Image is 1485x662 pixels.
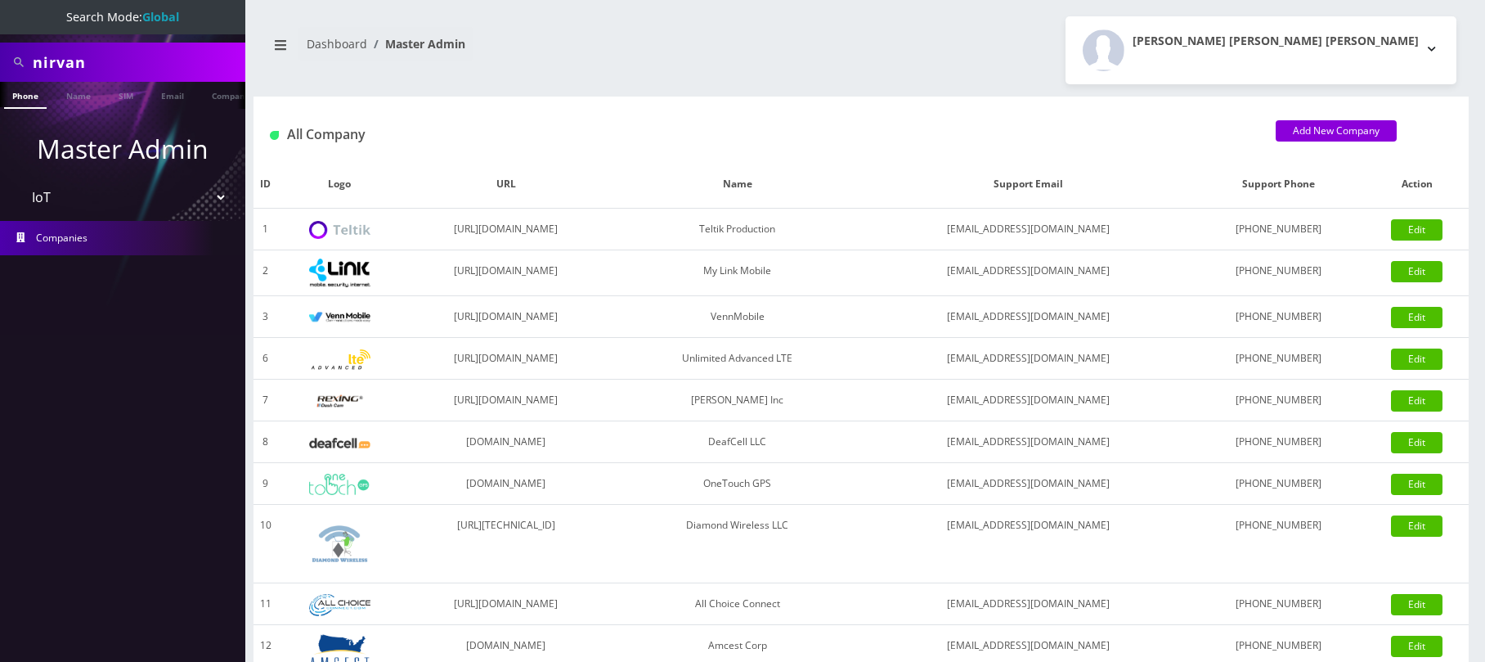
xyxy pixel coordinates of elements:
[864,505,1192,583] td: [EMAIL_ADDRESS][DOMAIN_NAME]
[864,583,1192,625] td: [EMAIL_ADDRESS][DOMAIN_NAME]
[367,35,465,52] li: Master Admin
[309,349,370,370] img: Unlimited Advanced LTE
[4,82,47,109] a: Phone
[1391,219,1442,241] a: Edit
[253,160,278,209] th: ID
[309,513,370,574] img: Diamond Wireless LLC
[253,583,278,625] td: 11
[1192,421,1365,463] td: [PHONE_NUMBER]
[864,421,1192,463] td: [EMAIL_ADDRESS][DOMAIN_NAME]
[402,296,611,338] td: [URL][DOMAIN_NAME]
[58,82,99,107] a: Name
[1391,261,1442,282] a: Edit
[1192,209,1365,250] td: [PHONE_NUMBER]
[402,463,611,505] td: [DOMAIN_NAME]
[611,463,864,505] td: OneTouch GPS
[253,505,278,583] td: 10
[1192,380,1365,421] td: [PHONE_NUMBER]
[309,438,370,448] img: DeafCell LLC
[402,583,611,625] td: [URL][DOMAIN_NAME]
[864,463,1192,505] td: [EMAIL_ADDRESS][DOMAIN_NAME]
[864,209,1192,250] td: [EMAIL_ADDRESS][DOMAIN_NAME]
[270,127,1251,142] h1: All Company
[611,505,864,583] td: Diamond Wireless LLC
[611,296,864,338] td: VennMobile
[309,474,370,495] img: OneTouch GPS
[402,209,611,250] td: [URL][DOMAIN_NAME]
[1192,160,1365,209] th: Support Phone
[110,82,141,107] a: SIM
[1192,583,1365,625] td: [PHONE_NUMBER]
[253,209,278,250] td: 1
[1391,516,1442,537] a: Edit
[1192,505,1365,583] td: [PHONE_NUMBER]
[864,250,1192,296] td: [EMAIL_ADDRESS][DOMAIN_NAME]
[611,160,864,209] th: Name
[204,82,258,107] a: Company
[864,380,1192,421] td: [EMAIL_ADDRESS][DOMAIN_NAME]
[1066,16,1456,84] button: [PERSON_NAME] [PERSON_NAME] [PERSON_NAME]
[1192,250,1365,296] td: [PHONE_NUMBER]
[1391,474,1442,495] a: Edit
[309,394,370,409] img: Rexing Inc
[402,505,611,583] td: [URL][TECHNICAL_ID]
[1133,34,1419,48] h2: [PERSON_NAME] [PERSON_NAME] [PERSON_NAME]
[402,160,611,209] th: URL
[66,9,179,25] span: Search Mode:
[611,250,864,296] td: My Link Mobile
[402,250,611,296] td: [URL][DOMAIN_NAME]
[253,250,278,296] td: 2
[864,296,1192,338] td: [EMAIL_ADDRESS][DOMAIN_NAME]
[611,421,864,463] td: DeafCell LLC
[1391,307,1442,328] a: Edit
[307,36,367,52] a: Dashboard
[1391,594,1442,615] a: Edit
[309,312,370,323] img: VennMobile
[402,421,611,463] td: [DOMAIN_NAME]
[1391,432,1442,453] a: Edit
[864,338,1192,380] td: [EMAIL_ADDRESS][DOMAIN_NAME]
[270,131,279,140] img: All Company
[253,296,278,338] td: 3
[611,380,864,421] td: [PERSON_NAME] Inc
[253,463,278,505] td: 9
[142,9,179,25] strong: Global
[33,47,241,78] input: Search All Companies
[611,209,864,250] td: Teltik Production
[864,160,1192,209] th: Support Email
[153,82,192,107] a: Email
[1365,160,1469,209] th: Action
[1192,463,1365,505] td: [PHONE_NUMBER]
[402,380,611,421] td: [URL][DOMAIN_NAME]
[278,160,402,209] th: Logo
[1192,338,1365,380] td: [PHONE_NUMBER]
[36,231,87,245] span: Companies
[1276,120,1397,142] a: Add New Company
[253,421,278,463] td: 8
[1192,296,1365,338] td: [PHONE_NUMBER]
[1391,390,1442,412] a: Edit
[309,259,370,287] img: My Link Mobile
[266,27,849,74] nav: breadcrumb
[611,338,864,380] td: Unlimited Advanced LTE
[309,594,370,616] img: All Choice Connect
[1391,349,1442,370] a: Edit
[611,583,864,625] td: All Choice Connect
[402,338,611,380] td: [URL][DOMAIN_NAME]
[1391,636,1442,657] a: Edit
[253,380,278,421] td: 7
[309,221,370,240] img: Teltik Production
[253,338,278,380] td: 6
